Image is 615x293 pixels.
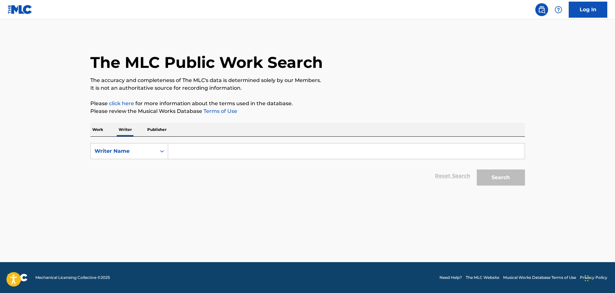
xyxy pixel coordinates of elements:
[583,262,615,293] iframe: Chat Widget
[202,108,237,114] a: Terms of Use
[552,3,565,16] div: Help
[109,100,134,106] a: click here
[90,123,105,136] p: Work
[90,107,525,115] p: Please review the Musical Works Database
[439,275,462,280] a: Need Help?
[117,123,134,136] p: Writer
[90,77,525,84] p: The accuracy and completeness of The MLC's data is determined solely by our Members.
[466,275,499,280] a: The MLC Website
[95,147,152,155] div: Writer Name
[90,100,525,107] p: Please for more information about the terms used in the database.
[555,6,562,14] img: help
[569,2,607,18] a: Log In
[535,3,548,16] a: Public Search
[585,269,589,288] div: Drag
[90,84,525,92] p: It is not an authoritative source for recording information.
[145,123,168,136] p: Publisher
[8,5,32,14] img: MLC Logo
[90,53,323,72] h1: The MLC Public Work Search
[90,143,525,189] form: Search Form
[538,6,546,14] img: search
[580,275,607,280] a: Privacy Policy
[503,275,576,280] a: Musical Works Database Terms of Use
[8,274,28,281] img: logo
[35,275,110,280] span: Mechanical Licensing Collective © 2025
